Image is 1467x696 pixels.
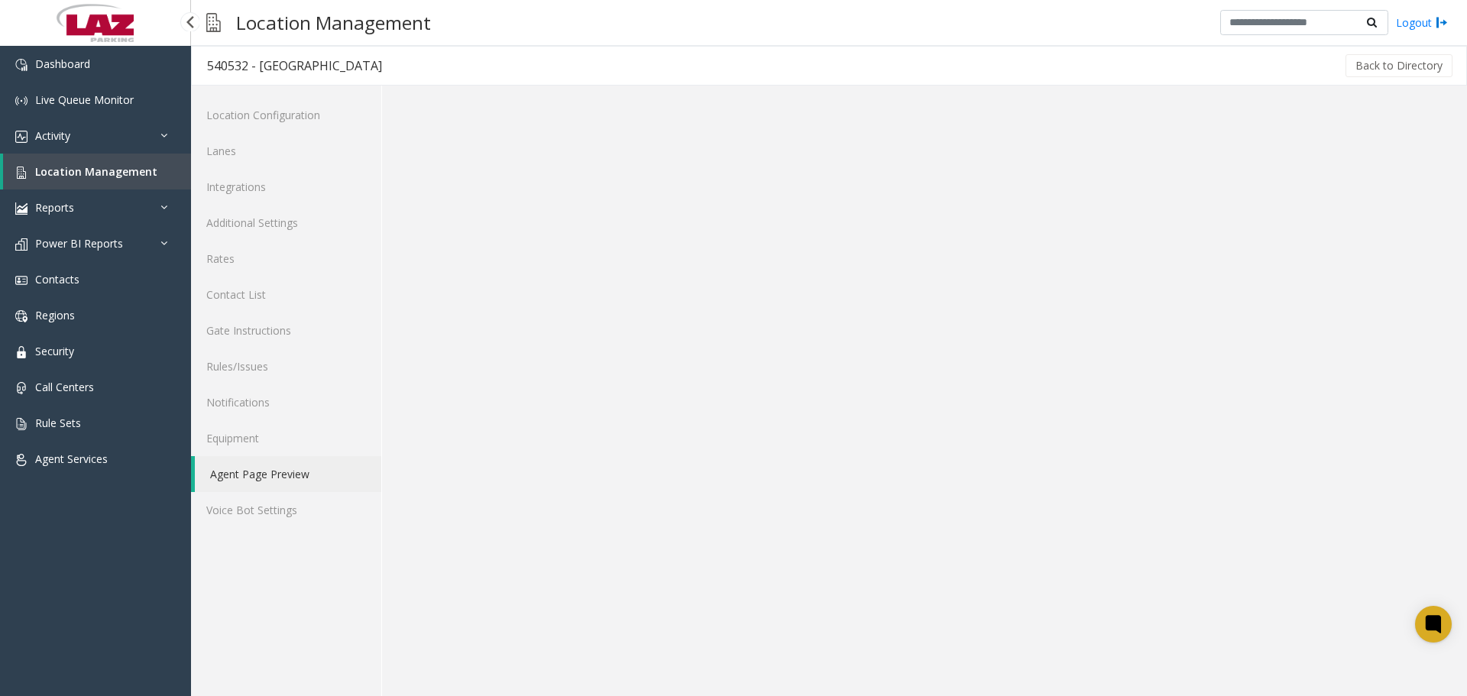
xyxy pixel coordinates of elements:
span: Rule Sets [35,416,81,430]
span: Call Centers [35,380,94,394]
span: Power BI Reports [35,236,123,251]
h3: Location Management [228,4,439,41]
span: Contacts [35,272,79,286]
img: 'icon' [15,202,28,215]
img: pageIcon [206,4,221,41]
img: 'icon' [15,167,28,179]
img: 'icon' [15,238,28,251]
img: 'icon' [15,95,28,107]
img: logout [1436,15,1448,31]
a: Lanes [191,133,381,169]
a: Logout [1396,15,1448,31]
a: Rates [191,241,381,277]
span: Dashboard [35,57,90,71]
span: Reports [35,200,74,215]
img: 'icon' [15,131,28,143]
img: 'icon' [15,274,28,286]
div: 540532 - [GEOGRAPHIC_DATA] [207,56,382,76]
a: Voice Bot Settings [191,492,381,528]
a: Gate Instructions [191,312,381,348]
span: Agent Services [35,452,108,466]
a: Additional Settings [191,205,381,241]
img: 'icon' [15,310,28,322]
a: Contact List [191,277,381,312]
a: Integrations [191,169,381,205]
a: Equipment [191,420,381,456]
img: 'icon' [15,382,28,394]
span: Security [35,344,74,358]
img: 'icon' [15,418,28,430]
a: Location Management [3,154,191,189]
img: 'icon' [15,454,28,466]
a: Agent Page Preview [195,456,381,492]
a: Location Configuration [191,97,381,133]
span: Live Queue Monitor [35,92,134,107]
a: Notifications [191,384,381,420]
span: Regions [35,308,75,322]
img: 'icon' [15,346,28,358]
span: Activity [35,128,70,143]
button: Back to Directory [1346,54,1452,77]
img: 'icon' [15,59,28,71]
span: Location Management [35,164,157,179]
a: Rules/Issues [191,348,381,384]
